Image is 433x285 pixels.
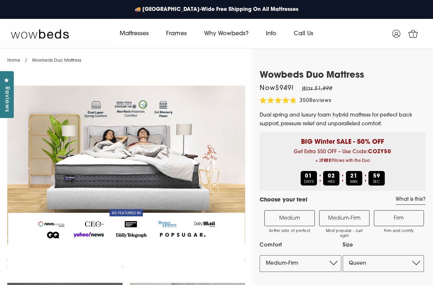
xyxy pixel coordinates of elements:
span: Firm and comfy [378,229,420,234]
span: 350 [300,98,309,103]
label: Comfort [260,241,341,250]
a: Frames [157,24,195,44]
a: Mattresses [111,24,157,44]
a: Why Wowbeds? [195,24,257,44]
b: FREE [321,159,331,163]
span: Reviews [309,98,331,103]
a: 1 [404,25,422,43]
span: + 2 Pillows with the Duo [265,156,420,166]
b: 21 [350,174,358,179]
span: Reviews [2,86,11,112]
a: Home [7,58,20,63]
b: 01 [305,174,312,179]
b: COZY50 [368,149,391,155]
span: 1 [410,32,417,39]
img: Wow Beds Logo [11,29,69,39]
a: What is this? [396,196,425,205]
span: Dual spring and luxury foam hybrid mattress for perfect back support, pressure relief and unparal... [260,113,412,127]
div: HRS [323,171,339,186]
a: Call Us [285,24,322,44]
b: 02 [328,174,335,179]
h4: Choose your feel [260,196,307,205]
span: Wowbeds Duo Mattress [32,58,81,63]
a: Info [257,24,285,44]
span: Now $949 ! [260,85,294,92]
nav: breadcrumbs [7,49,81,67]
span: / [25,58,27,63]
div: SEC [368,171,385,186]
span: Get Extra $50 OFF – Use Code: [265,149,420,166]
label: Size [343,241,424,250]
p: BIG Winter SALE - 50% OFF [265,132,420,147]
span: Most popular - Just right [323,229,366,239]
em: Was $1,898 [301,86,333,91]
div: MIN [346,171,362,186]
label: Medium-Firm [319,210,370,226]
label: Medium [264,210,315,226]
div: 350Reviews [260,97,331,105]
div: DAYS [301,171,317,186]
label: Firm [374,210,424,226]
b: 59 [373,174,380,179]
span: Softer side of perfect [268,229,311,234]
h1: Wowbeds Duo Mattress [260,70,425,81]
a: 🚚 [GEOGRAPHIC_DATA]-Wide Free Shipping On All Mattresses [131,2,302,17]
